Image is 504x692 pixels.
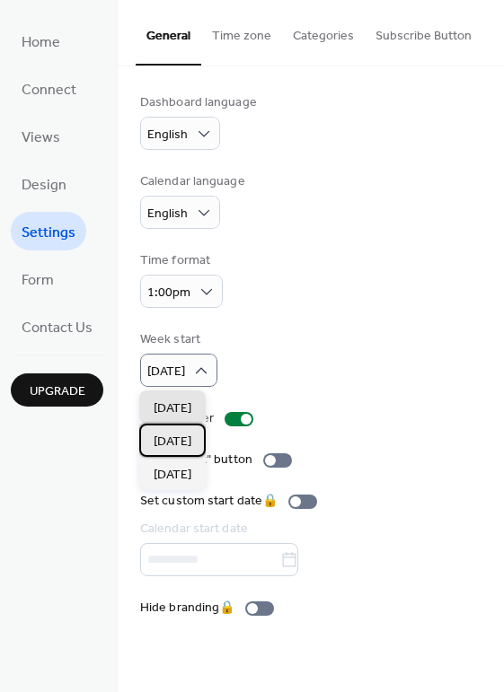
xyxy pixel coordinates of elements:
[11,307,103,346] a: Contact Us
[11,117,71,155] a: Views
[11,259,65,298] a: Form
[11,212,86,250] a: Settings
[22,314,93,342] span: Contact Us
[22,267,54,294] span: Form
[147,281,190,305] span: 1:00pm
[140,330,214,349] div: Week start
[147,123,188,147] span: English
[11,22,71,60] a: Home
[140,93,257,112] div: Dashboard language
[11,373,103,407] button: Upgrade
[22,76,76,104] span: Connect
[147,202,188,226] span: English
[140,251,219,270] div: Time format
[22,124,60,152] span: Views
[11,69,87,108] a: Connect
[154,399,191,417] span: [DATE]
[22,219,75,247] span: Settings
[22,29,60,57] span: Home
[30,382,85,401] span: Upgrade
[11,164,77,203] a: Design
[154,465,191,484] span: [DATE]
[147,360,185,384] span: [DATE]
[140,172,245,191] div: Calendar language
[154,432,191,451] span: [DATE]
[22,171,66,199] span: Design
